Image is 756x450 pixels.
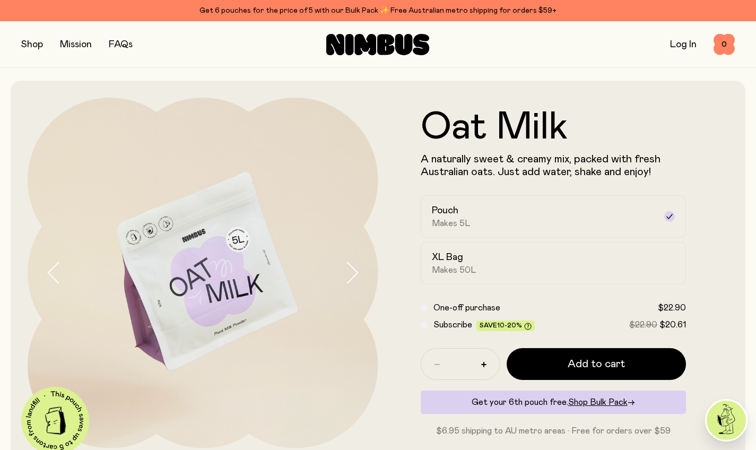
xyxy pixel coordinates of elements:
div: Get your 6th pouch free. [421,391,687,414]
span: One-off purchase [433,304,500,312]
img: agent [707,401,746,440]
span: $22.90 [658,304,686,312]
a: Log In [670,40,697,49]
a: Shop Bulk Pack→ [568,398,635,406]
h2: Pouch [432,204,458,217]
div: Get 6 pouches for the price of 5 with our Bulk Pack ✨ Free Australian metro shipping for orders $59+ [21,4,735,17]
span: Makes 50L [432,265,476,275]
span: $22.90 [629,321,657,329]
span: Add to cart [568,357,625,371]
span: Save [480,322,532,330]
span: 10-20% [497,322,522,328]
h2: XL Bag [432,251,463,264]
button: 0 [714,34,735,55]
a: Mission [60,40,92,49]
span: Makes 5L [432,218,471,229]
span: Shop Bulk Pack [568,398,628,406]
h1: Oat Milk [421,108,687,146]
span: Subscribe [433,321,472,329]
a: FAQs [109,40,133,49]
p: $6.95 shipping to AU metro areas · Free for orders over $59 [421,425,687,437]
span: $20.61 [659,321,686,329]
p: A naturally sweet & creamy mix, packed with fresh Australian oats. Just add water, shake and enjoy! [421,153,687,178]
button: Add to cart [507,348,687,380]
